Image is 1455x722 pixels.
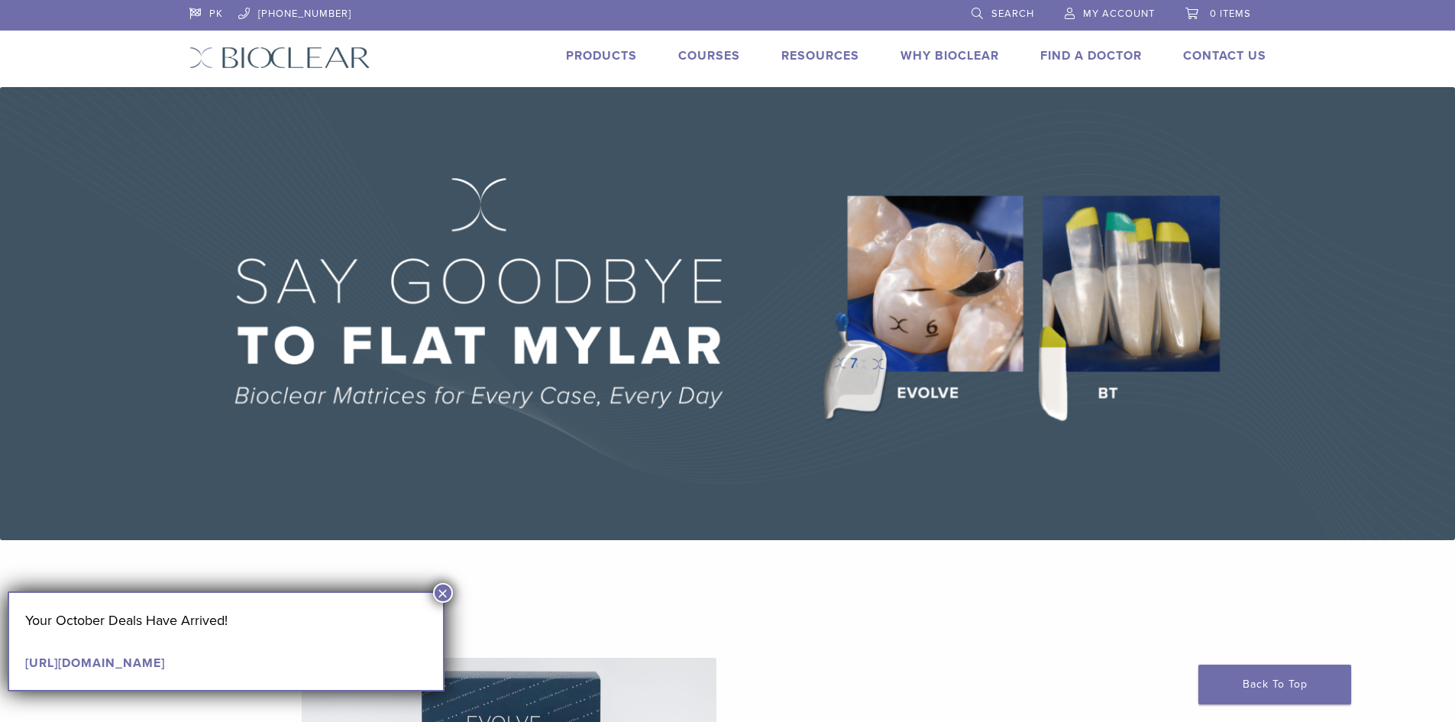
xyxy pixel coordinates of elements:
p: Your October Deals Have Arrived! [25,609,427,632]
span: 0 items [1210,8,1251,20]
a: [URL][DOMAIN_NAME] [25,656,165,671]
a: Courses [678,48,740,63]
button: Close [433,583,453,603]
span: Search [991,8,1034,20]
a: Contact Us [1183,48,1266,63]
a: Products [566,48,637,63]
img: Bioclear [189,47,370,69]
a: Resources [781,48,859,63]
a: Why Bioclear [900,48,999,63]
span: My Account [1083,8,1155,20]
a: Back To Top [1198,665,1351,704]
a: Find A Doctor [1040,48,1142,63]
